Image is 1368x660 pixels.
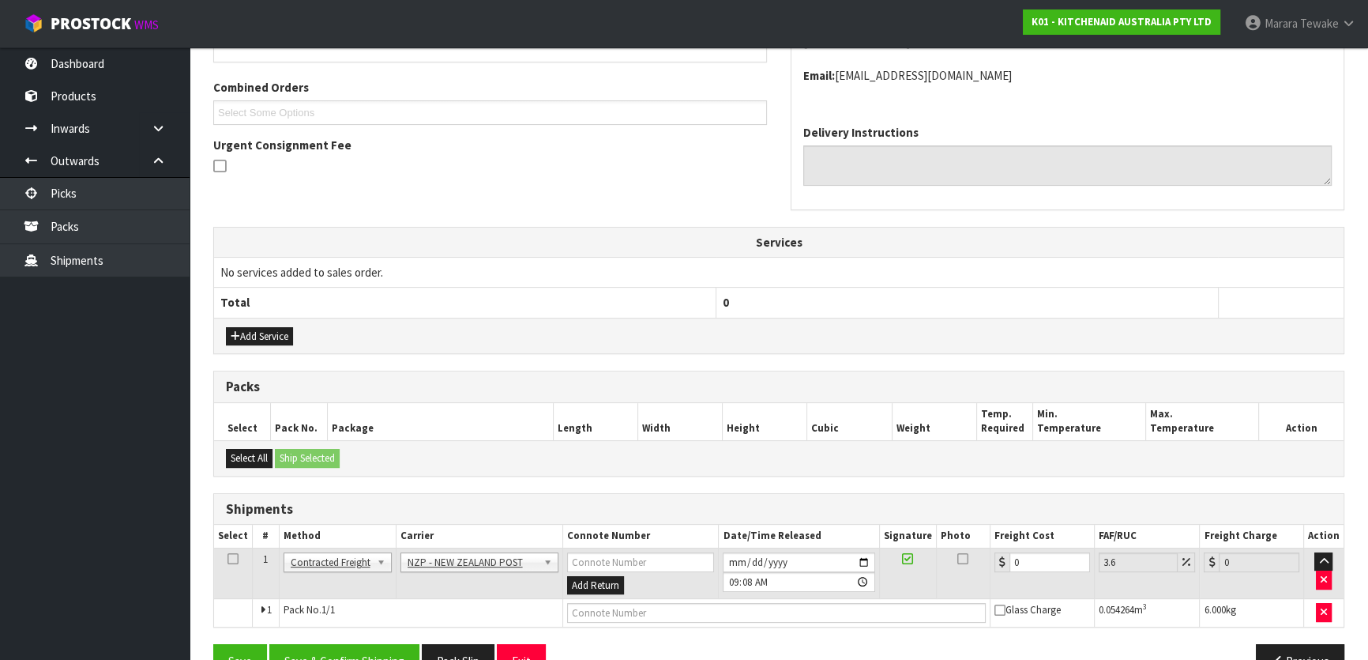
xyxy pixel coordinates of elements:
[271,403,328,440] th: Pack No.
[803,67,1332,84] address: [EMAIL_ADDRESS][DOMAIN_NAME]
[1143,602,1147,612] sup: 3
[214,228,1344,258] th: Services
[719,525,879,548] th: Date/Time Released
[321,603,335,617] span: 1/1
[1033,403,1146,440] th: Min. Temperature
[213,79,309,96] label: Combined Orders
[1099,553,1178,572] input: Freight Adjustment
[213,137,351,153] label: Urgent Consignment Fee
[803,124,919,141] label: Delivery Instructions
[1200,525,1304,548] th: Freight Charge
[990,525,1095,548] th: Freight Cost
[1303,525,1344,548] th: Action
[226,502,1332,517] h3: Shipments
[567,576,624,595] button: Add Return
[892,403,976,440] th: Weight
[807,403,892,440] th: Cubic
[279,525,396,548] th: Method
[267,603,272,617] span: 1
[226,379,1332,394] h3: Packs
[563,525,719,548] th: Connote Number
[1094,525,1200,548] th: FAF/RUC
[976,403,1033,440] th: Temp. Required
[1094,599,1200,628] td: m
[553,403,637,440] th: Length
[51,13,131,34] span: ProStock
[263,553,268,566] span: 1
[275,449,340,468] button: Ship Selected
[1259,403,1344,440] th: Action
[226,449,272,468] button: Select All
[936,525,990,548] th: Photo
[396,525,563,548] th: Carrier
[567,603,986,623] input: Connote Number
[1200,599,1304,628] td: kg
[1300,16,1339,31] span: Tewake
[994,603,1061,617] span: Glass Charge
[214,403,271,440] th: Select
[1146,403,1259,440] th: Max. Temperature
[1023,9,1220,35] a: K01 - KITCHENAID AUSTRALIA PTY LTD
[723,403,807,440] th: Height
[279,599,563,628] td: Pack No.
[291,553,370,572] span: Contracted Freight
[214,258,1344,288] td: No services added to sales order.
[567,553,714,572] input: Connote Number
[723,295,729,310] span: 0
[803,68,835,83] strong: email
[879,525,936,548] th: Signature
[1219,553,1299,572] input: Freight Charge
[1009,553,1090,572] input: Freight Cost
[327,403,553,440] th: Package
[408,553,538,572] span: NZP - NEW ZEALAND POST
[226,327,293,346] button: Add Service
[1204,603,1225,617] span: 6.000
[134,17,159,32] small: WMS
[24,13,43,33] img: cube-alt.png
[253,525,280,548] th: #
[1099,603,1134,617] span: 0.054264
[1032,15,1212,28] strong: K01 - KITCHENAID AUSTRALIA PTY LTD
[214,288,716,318] th: Total
[1265,16,1298,31] span: Marara
[637,403,722,440] th: Width
[214,525,253,548] th: Select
